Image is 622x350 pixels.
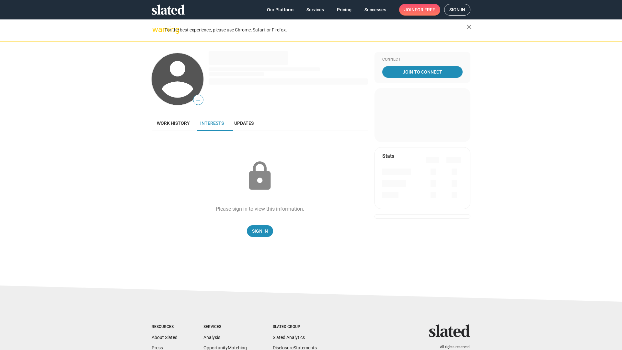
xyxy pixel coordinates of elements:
[332,4,357,16] a: Pricing
[252,225,268,237] span: Sign In
[301,4,329,16] a: Services
[216,205,304,212] div: Please sign in to view this information.
[404,4,435,16] span: Join
[234,121,254,126] span: Updates
[152,26,160,33] mat-icon: warning
[244,160,276,192] mat-icon: lock
[465,23,473,31] mat-icon: close
[157,121,190,126] span: Work history
[382,57,463,62] div: Connect
[203,335,220,340] a: Analysis
[364,4,386,16] span: Successes
[152,335,178,340] a: About Slated
[152,324,178,330] div: Resources
[449,4,465,15] span: Sign in
[273,335,305,340] a: Slated Analytics
[195,115,229,131] a: Interests
[200,121,224,126] span: Interests
[229,115,259,131] a: Updates
[382,153,394,159] mat-card-title: Stats
[306,4,324,16] span: Services
[384,66,461,78] span: Join To Connect
[267,4,294,16] span: Our Platform
[262,4,299,16] a: Our Platform
[337,4,351,16] span: Pricing
[415,4,435,16] span: for free
[273,324,317,330] div: Slated Group
[382,66,463,78] a: Join To Connect
[152,115,195,131] a: Work history
[165,26,466,34] div: For the best experience, please use Chrome, Safari, or Firefox.
[193,96,203,104] span: —
[399,4,440,16] a: Joinfor free
[203,324,247,330] div: Services
[444,4,470,16] a: Sign in
[247,225,273,237] a: Sign In
[359,4,391,16] a: Successes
